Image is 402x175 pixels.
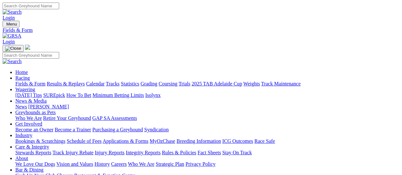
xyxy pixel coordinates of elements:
[111,161,127,167] a: Careers
[15,115,399,121] div: Greyhounds as Pets
[15,161,55,167] a: We Love Our Dogs
[3,3,59,9] input: Search
[56,161,93,167] a: Vision and Values
[67,138,101,144] a: Schedule of Fees
[15,133,32,138] a: Industry
[3,15,15,20] a: Login
[52,150,93,155] a: Track Injury Rebate
[95,150,124,155] a: Injury Reports
[145,92,161,98] a: Isolynx
[94,161,110,167] a: History
[92,115,137,121] a: GAP SA Assessments
[15,138,65,144] a: Bookings & Scratchings
[43,92,65,98] a: SUREpick
[5,46,21,51] img: Close
[243,81,260,86] a: Weights
[15,161,399,167] div: About
[15,121,42,127] a: Get Involved
[15,127,399,133] div: Get Involved
[6,22,17,26] span: Menu
[106,81,120,86] a: Tracks
[15,167,43,172] a: Bar & Dining
[3,21,20,27] button: Toggle navigation
[15,104,399,110] div: News & Media
[222,150,252,155] a: Stay On Track
[128,161,154,167] a: Who We Are
[92,92,144,98] a: Minimum Betting Limits
[3,33,21,39] img: GRSA
[25,45,30,50] img: logo-grsa-white.png
[121,81,139,86] a: Statistics
[15,87,35,92] a: Wagering
[15,81,399,87] div: Racing
[15,138,399,144] div: Industry
[15,98,47,104] a: News & Media
[177,138,221,144] a: Breeding Information
[3,9,22,15] img: Search
[15,92,399,98] div: Wagering
[15,75,30,81] a: Racing
[162,150,196,155] a: Rules & Policies
[126,150,161,155] a: Integrity Reports
[55,127,91,132] a: Become a Trainer
[67,92,91,98] a: How To Bet
[156,161,184,167] a: Strategic Plan
[3,39,15,44] a: Login
[15,150,399,156] div: Care & Integrity
[159,81,177,86] a: Coursing
[103,138,148,144] a: Applications & Forms
[43,115,91,121] a: Retire Your Greyhound
[3,59,22,64] img: Search
[3,52,59,59] input: Search
[3,45,24,52] button: Toggle navigation
[15,127,53,132] a: Become an Owner
[15,69,28,75] a: Home
[28,104,69,109] a: [PERSON_NAME]
[15,156,28,161] a: About
[92,127,143,132] a: Purchasing a Greyhound
[15,110,56,115] a: Greyhounds as Pets
[178,81,190,86] a: Trials
[254,138,275,144] a: Race Safe
[15,104,27,109] a: News
[86,81,105,86] a: Calendar
[15,81,45,86] a: Fields & Form
[3,27,399,33] a: Fields & Form
[141,81,157,86] a: Grading
[198,150,221,155] a: Fact Sheets
[185,161,216,167] a: Privacy Policy
[15,150,51,155] a: Stewards Reports
[192,81,242,86] a: 2025 TAB Adelaide Cup
[47,81,85,86] a: Results & Replays
[15,115,42,121] a: Who We Are
[15,144,49,149] a: Care & Integrity
[150,138,175,144] a: MyOzChase
[144,127,169,132] a: Syndication
[15,92,42,98] a: [DATE] Tips
[261,81,301,86] a: Track Maintenance
[222,138,253,144] a: ICG Outcomes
